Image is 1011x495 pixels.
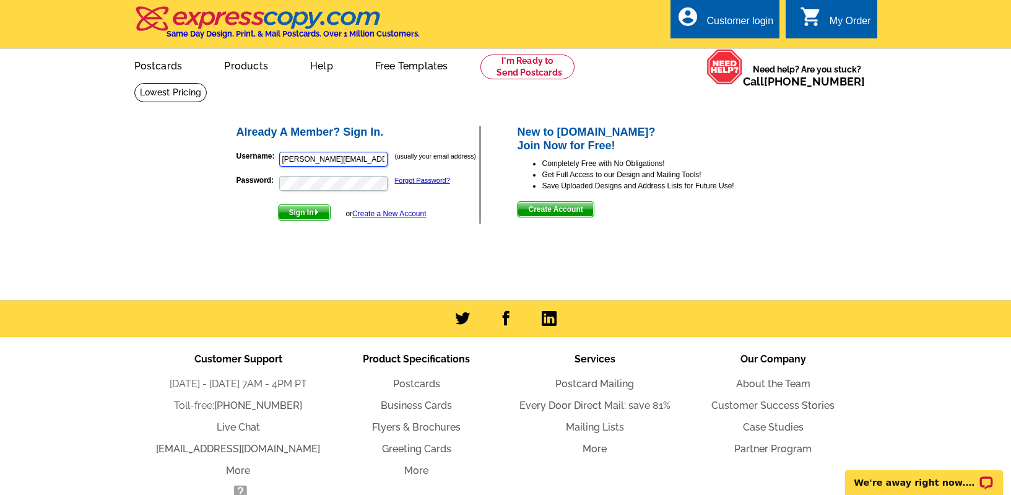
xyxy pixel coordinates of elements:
[542,169,776,180] li: Get Full Access to our Design and Mailing Tools!
[393,378,440,390] a: Postcards
[382,443,451,455] a: Greeting Cards
[740,353,806,365] span: Our Company
[236,151,278,162] label: Username:
[134,15,420,38] a: Same Day Design, Print, & Mail Postcards. Over 1 Million Customers.
[542,158,776,169] li: Completely Free with No Obligations!
[706,15,773,33] div: Customer login
[736,378,810,390] a: About the Team
[149,377,328,392] li: [DATE] - [DATE] 7AM - 4PM PT
[352,209,426,218] a: Create a New Account
[226,465,250,476] a: More
[517,126,776,152] h2: New to [DOMAIN_NAME]? Join Now for Free!
[381,400,452,411] a: Business Cards
[355,50,468,79] a: Free Templates
[149,398,328,413] li: Toll-free:
[837,456,1011,495] iframe: LiveChat chat widget
[519,400,670,411] a: Every Door Direct Mail: save 81%
[214,400,302,411] a: [PHONE_NUMBER]
[204,50,288,79] a: Products
[290,50,353,79] a: Help
[395,177,450,184] a: Forgot Password?
[217,421,260,433] a: Live Chat
[583,443,607,455] a: More
[800,14,871,29] a: shopping_cart My Order
[395,152,476,160] small: (usually your email address)
[236,126,480,139] h2: Already A Member? Sign In.
[743,421,804,433] a: Case Studies
[115,50,202,79] a: Postcards
[314,209,319,215] img: button-next-arrow-white.png
[279,205,330,220] span: Sign In
[706,49,743,85] img: help
[518,202,593,217] span: Create Account
[194,353,282,365] span: Customer Support
[764,75,865,88] a: [PHONE_NUMBER]
[830,15,871,33] div: My Order
[800,6,822,28] i: shopping_cart
[156,443,320,455] a: [EMAIL_ADDRESS][DOMAIN_NAME]
[278,204,331,221] button: Sign In
[236,175,278,186] label: Password:
[372,421,461,433] a: Flyers & Brochures
[566,421,624,433] a: Mailing Lists
[711,400,835,411] a: Customer Success Stories
[734,443,812,455] a: Partner Program
[517,201,594,217] button: Create Account
[677,14,773,29] a: account_circle Customer login
[345,208,426,219] div: or
[575,353,615,365] span: Services
[363,353,470,365] span: Product Specifications
[743,63,871,88] span: Need help? Are you stuck?
[743,75,865,88] span: Call
[677,6,699,28] i: account_circle
[542,180,776,191] li: Save Uploaded Designs and Address Lists for Future Use!
[404,465,428,476] a: More
[555,378,634,390] a: Postcard Mailing
[167,29,420,38] h4: Same Day Design, Print, & Mail Postcards. Over 1 Million Customers.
